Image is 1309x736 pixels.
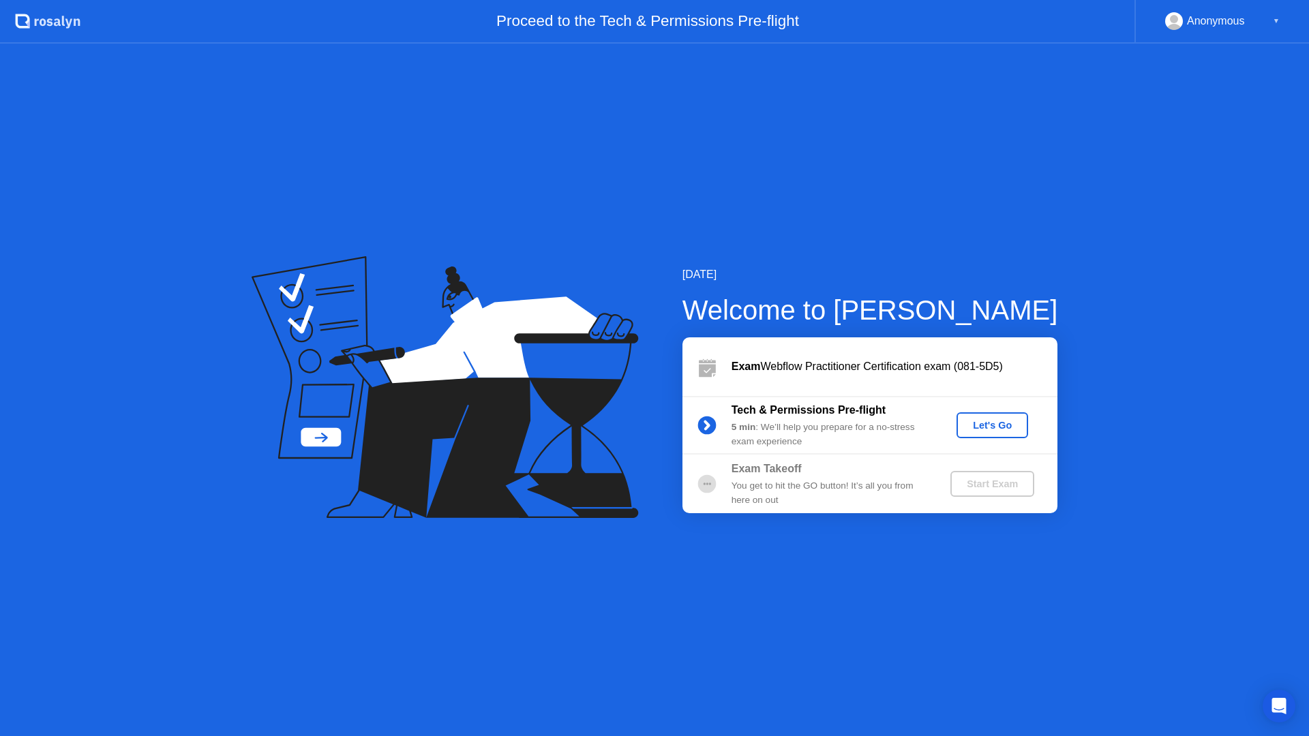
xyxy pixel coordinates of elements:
div: Anonymous [1187,12,1245,30]
b: Exam Takeoff [732,463,802,474]
button: Let's Go [957,412,1028,438]
div: Let's Go [962,420,1023,431]
div: ▼ [1273,12,1280,30]
div: Start Exam [956,478,1029,489]
button: Start Exam [950,471,1034,497]
div: Webflow Practitioner Certification exam (081-5D5) [732,358,1057,375]
b: Exam [732,361,761,372]
div: [DATE] [682,266,1058,283]
div: Welcome to [PERSON_NAME] [682,290,1058,331]
div: You get to hit the GO button! It’s all you from here on out [732,479,928,507]
div: Open Intercom Messenger [1263,690,1295,722]
b: Tech & Permissions Pre-flight [732,404,886,416]
div: : We’ll help you prepare for a no-stress exam experience [732,420,928,448]
b: 5 min [732,422,756,432]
